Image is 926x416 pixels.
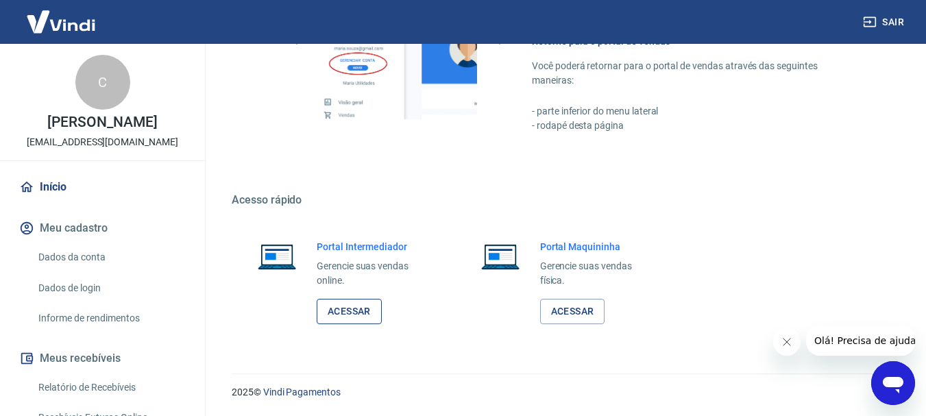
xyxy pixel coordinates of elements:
[33,374,188,402] a: Relatório de Recebíveis
[860,10,910,35] button: Sair
[317,240,430,254] h6: Portal Intermediador
[540,299,605,324] a: Acessar
[16,343,188,374] button: Meus recebíveis
[532,119,860,133] p: - rodapé desta página
[248,240,306,273] img: Imagem de um notebook aberto
[773,328,801,356] iframe: Fechar mensagem
[317,259,430,288] p: Gerencie suas vendas online.
[532,104,860,119] p: - parte inferior do menu lateral
[16,1,106,42] img: Vindi
[47,115,157,130] p: [PERSON_NAME]
[263,387,341,397] a: Vindi Pagamentos
[8,10,115,21] span: Olá! Precisa de ajuda?
[16,172,188,202] a: Início
[540,240,654,254] h6: Portal Maquininha
[472,240,529,273] img: Imagem de um notebook aberto
[232,193,893,207] h5: Acesso rápido
[33,243,188,271] a: Dados da conta
[232,385,893,400] p: 2025 ©
[540,259,654,288] p: Gerencie suas vendas física.
[871,361,915,405] iframe: Botão para abrir a janela de mensagens
[33,274,188,302] a: Dados de login
[75,55,130,110] div: C
[806,326,915,356] iframe: Mensagem da empresa
[317,299,382,324] a: Acessar
[16,213,188,243] button: Meu cadastro
[33,304,188,332] a: Informe de rendimentos
[27,135,178,149] p: [EMAIL_ADDRESS][DOMAIN_NAME]
[532,59,860,88] p: Você poderá retornar para o portal de vendas através das seguintes maneiras:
